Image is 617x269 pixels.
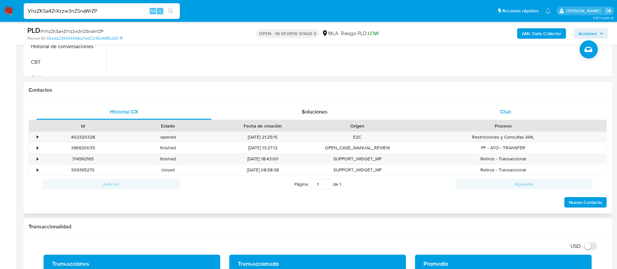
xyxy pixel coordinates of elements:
div: SUPPORT_WIDGET_MP [315,165,400,175]
b: AML Data Collector [522,28,561,39]
b: Person ID [27,35,45,41]
span: Soluciones [302,108,328,115]
div: Proceso [405,123,602,129]
span: Historial CX [110,108,138,115]
button: Nuevo Contacto [564,197,607,208]
span: Página de [294,179,341,189]
input: Buscar usuario o caso... [24,7,180,15]
button: Siguiente [455,179,593,189]
p: maria.acosta@mercadolibre.com [566,8,603,14]
span: Chat [500,108,511,115]
div: Fecha de creación [215,123,310,129]
span: 1 [340,181,341,187]
div: [DATE] 21:25:15 [211,132,315,142]
div: MLA [322,30,338,37]
button: CBT [25,54,106,70]
div: [DATE] 08:58:38 [211,165,315,175]
a: b5edd234434448a21eb0245e98f5cb5f [47,35,123,41]
b: PLD [27,25,40,35]
div: OPEN_CASE_MANUAL_REVIEW [315,142,400,153]
button: AML Data Collector [517,28,566,39]
button: Historial de conversaciones [25,39,106,54]
div: Id [45,123,121,129]
button: Acciones [574,28,608,39]
h1: Contactos [29,87,607,93]
div: closed [126,165,211,175]
a: Notificaciones [545,8,551,14]
div: • [37,134,38,140]
div: opened [126,132,211,142]
p: OPEN - IN REVIEW STAGE II [256,29,319,38]
button: Anterior [42,179,180,189]
div: Retiros - Transaccional [400,165,606,175]
div: Retiros - Transaccional [400,154,606,164]
span: Acciones [578,28,597,39]
div: 396920035 [40,142,126,153]
span: 3.157.1-hotfix-5 [593,15,614,20]
div: PF - ATO - TRANSFER [400,142,606,153]
span: # VhzZKSa4ZrXzzw3nZSnaWrZP [40,28,103,34]
div: 402320328 [40,132,126,142]
a: Salir [605,7,612,14]
div: [DATE] 13:27:12 [211,142,315,153]
div: 309365270 [40,165,126,175]
span: Accesos rápidos [502,7,539,14]
div: • [37,156,38,162]
span: Alt [150,8,155,14]
div: Origen [319,123,396,129]
h1: Transaccionalidad [29,223,607,230]
div: Restricciones y Consultas AML [400,132,606,142]
div: SUPPORT_WIDGET_MP [315,154,400,164]
div: 314562165 [40,154,126,164]
div: finished [126,142,211,153]
span: Riesgo PLD: [341,30,379,37]
div: • [37,167,38,173]
span: LOW [368,30,379,37]
div: E2C [315,132,400,142]
span: Nuevo Contacto [569,198,602,207]
div: finished [126,154,211,164]
button: CVU [25,70,106,86]
div: • [37,145,38,151]
div: [DATE] 18:43:00 [211,154,315,164]
button: search-icon [164,7,177,16]
div: Estado [130,123,206,129]
span: s [159,8,161,14]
